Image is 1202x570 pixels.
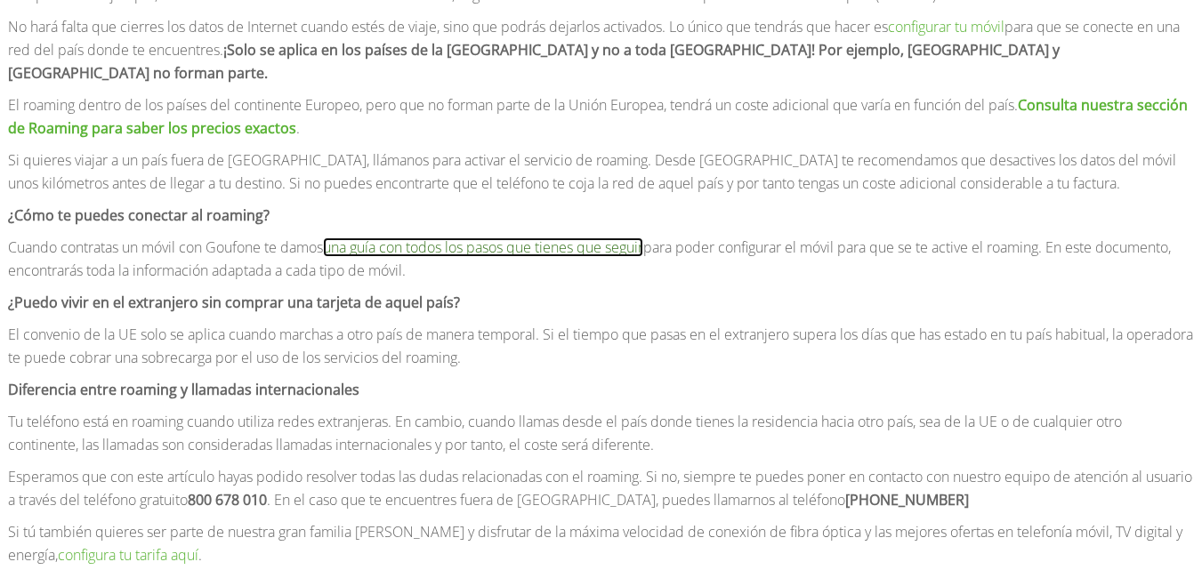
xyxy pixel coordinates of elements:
[8,149,1194,195] p: Si quieres viajar a un país fuera de [GEOGRAPHIC_DATA], llámanos para activar el servicio de roam...
[8,323,1194,369] p: El convenio de la UE solo se aplica cuando marchas a otro país de manera temporal. Si el tiempo q...
[8,93,1194,140] p: El roaming dentro de los países del continente Europeo, pero que no forman parte de la Unión Euro...
[845,490,969,510] strong: [PHONE_NUMBER]
[8,465,1194,511] p: Esperamos que con este artículo hayas podido resolver todas las dudas relacionadas con el roaming...
[8,410,1194,456] p: Tu teléfono está en roaming cuando utiliza redes extranjeras. En cambio, cuando llamas desde el p...
[8,380,359,399] strong: Diferencia entre roaming y llamadas internacionales
[8,15,1194,84] p: No hará falta que cierres los datos de Internet cuando estés de viaje, sino que podrás dejarlos a...
[888,17,1004,36] a: configurar tu móvil
[188,490,267,510] strong: 800 678 010
[58,545,198,565] a: configura tu tarifa aquí
[8,293,460,312] strong: ¿Puedo vivir en el extranjero sin comprar una tarjeta de aquel país?
[323,237,643,257] a: una guía con todos los pasos que tienes que seguir
[8,40,1060,83] strong: ¡Solo se aplica en los países de la [GEOGRAPHIC_DATA] y no a toda [GEOGRAPHIC_DATA]! Por ejemplo,...
[8,205,270,225] strong: ¿Cómo te puedes conectar al roaming?
[8,520,1194,566] p: Si tú también quieres ser parte de nuestra gran familia [PERSON_NAME] y disfrutar de la máxima ve...
[8,236,1194,282] p: Cuando contratas un móvil con Goufone te damos para poder configurar el móvil para que se te acti...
